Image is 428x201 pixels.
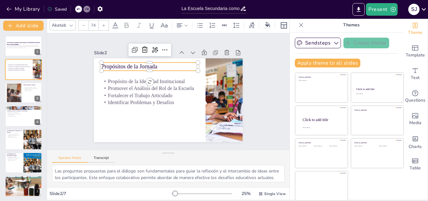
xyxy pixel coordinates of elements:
p: Agradecimiento por la Participación [7,178,40,179]
div: Click to add title [354,109,399,111]
div: Click to add text [299,145,313,147]
div: Click to add title [299,76,343,78]
span: Theme [408,29,422,36]
div: https://cdn.sendsteps.com/images/logo/sendsteps_logo_white.pnghttps://cdn.sendsteps.com/images/lo... [5,82,42,103]
div: 7 [34,189,40,195]
p: Fortalecer el Trabajo Articulado [101,92,198,99]
span: Single View [264,191,286,196]
span: Questions [405,97,425,104]
p: Cierre de la Jornada [7,177,40,178]
button: Export to PowerPoint [352,3,365,16]
p: Participación Activa [23,89,40,90]
p: Preguntas para el Diálogo [7,156,22,157]
div: Slide 2 / 7 [50,191,172,197]
div: Click to add title [354,142,399,144]
div: Click to add text [354,145,374,147]
p: Creatividad y Pensamiento Crítico [7,135,22,136]
button: Transcript [87,156,115,163]
p: Propósitos de la Jornada [101,62,198,71]
div: Layout [279,20,289,30]
div: Click to add title [299,142,343,144]
p: Conexión con la Cultura [7,116,40,117]
div: https://cdn.sendsteps.com/images/logo/sendsteps_logo_white.pnghttps://cdn.sendsteps.com/images/lo... [5,106,42,126]
div: Background color [263,22,272,29]
strong: La Escuela Secundaria como Espacio de Transmisión Cultural: Retos y Oportunidades [7,42,40,45]
div: Click to add text [299,80,343,82]
textarea: Lo ipsumdolorsi am con adipiscin elitseddoeius te incidid utla etd mag aliquaen adminimveni quisn... [52,165,284,182]
button: My Library [5,4,43,14]
div: Slide 2 [94,50,175,56]
div: https://cdn.sendsteps.com/images/logo/sendsteps_logo_white.pnghttps://cdn.sendsteps.com/images/lo... [5,129,42,150]
p: Identificar Problemas y Desafíos [7,69,31,71]
span: Table [410,165,421,172]
div: Click to add title [356,87,398,91]
p: Diálogo Constructivo [23,90,40,91]
div: 7 [5,176,42,196]
div: 4 [34,119,40,125]
p: Interacción con el Entorno [7,137,22,138]
p: Compromiso Futuro [7,180,40,182]
div: S J [408,4,420,15]
div: https://cdn.sendsteps.com/images/logo/sendsteps_logo_white.pnghttps://cdn.sendsteps.com/images/lo... [5,36,42,56]
div: 5 [34,142,40,148]
p: Reflexión sobre la Importancia de la Educación [7,179,40,180]
p: Promover el Análisis del Rol de la Escuela [7,66,31,67]
p: Diversidad Cultural [7,135,22,137]
div: Add images, graphics, shapes or video [403,108,428,130]
input: Insert title [181,4,240,13]
p: Propósito de la Identidad Institucional [101,78,198,85]
p: Colaboración Continua [7,181,40,182]
button: Sendsteps [295,38,341,48]
p: Abordaje de Problemáticas Específicas [23,88,40,89]
div: Click to add text [379,145,399,147]
span: Media [409,119,421,126]
div: Click to add title [303,117,343,122]
p: Relevancia de la Actualización [7,112,40,114]
p: Promover el Análisis del Rol de la Escuela [101,85,198,92]
div: 25 % [238,191,253,197]
p: Enfoque Colaborativo [7,160,22,161]
button: Add slide [3,21,44,31]
p: Espacio de Intercambio y Reflexión [23,87,40,88]
p: Esta presentación abordará la importancia de la escuela secundaria como un espacio cultural, los ... [7,45,40,48]
p: Propósito de la Identidad Institucional [7,64,31,66]
div: 2 [34,72,40,78]
p: Integración en el Currículo [7,158,22,160]
button: Speaker Notes [52,156,87,163]
p: Metodología de Trabajo [23,84,40,86]
button: Present [366,3,397,16]
div: Saved [47,6,67,12]
div: Add charts and graphs [403,130,428,153]
p: Actualización de los Diseños Curriculares [7,110,40,112]
div: Add a table [403,153,428,176]
p: Espacio Activo de Aprendizaje [7,133,22,135]
p: Diversidad de Trayectorias Educativas [7,113,40,114]
button: Create theme [343,38,389,48]
button: Apply theme to all slides [295,59,360,67]
p: Consignas para el Intercambio Grupal [7,153,22,156]
div: Add text boxes [403,63,428,85]
div: Add ready made slides [403,40,428,63]
div: Change the overall theme [403,18,428,40]
div: 1 [34,49,40,55]
div: Click to add text [314,145,328,147]
div: Text effects [247,20,256,30]
div: 6 [34,166,40,171]
button: S J [408,3,420,16]
p: La Transmisión Cultural en la Escuela [7,130,22,133]
p: Themes [306,18,396,33]
div: https://cdn.sendsteps.com/images/logo/sendsteps_logo_white.pnghttps://cdn.sendsteps.com/images/lo... [5,152,42,173]
p: Identificar Problemas y Desafíos [101,99,198,106]
div: Click to add text [356,93,398,95]
div: Click to add body [303,127,342,128]
div: 3 [34,96,40,101]
div: Get real-time input from your audience [403,85,428,108]
p: Diálogo Continuo [7,114,40,116]
div: https://cdn.sendsteps.com/images/logo/sendsteps_logo_white.pnghttps://cdn.sendsteps.com/images/lo... [5,59,42,80]
span: Text [411,74,420,81]
span: Template [406,52,425,59]
p: Identificación de Temas Relevantes [7,157,22,159]
div: Akatab [50,21,67,29]
p: Fortalecer el Trabajo Articulado [7,67,31,69]
span: Charts [409,143,422,150]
